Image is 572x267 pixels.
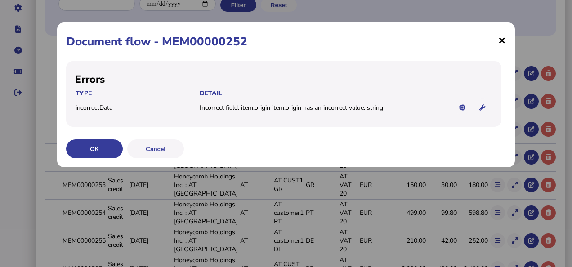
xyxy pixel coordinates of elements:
button: Cancel [127,139,184,158]
span: × [498,31,506,49]
h1: Document flow - MEM00000252 [66,34,506,49]
th: Detail [199,89,447,98]
button: OK [66,139,123,158]
td: incorrectData [75,103,199,112]
th: Type [75,89,199,98]
h2: Errors [75,72,492,86]
td: Incorrect field: item.origin item.origin has an incorrect value: string [199,103,447,112]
